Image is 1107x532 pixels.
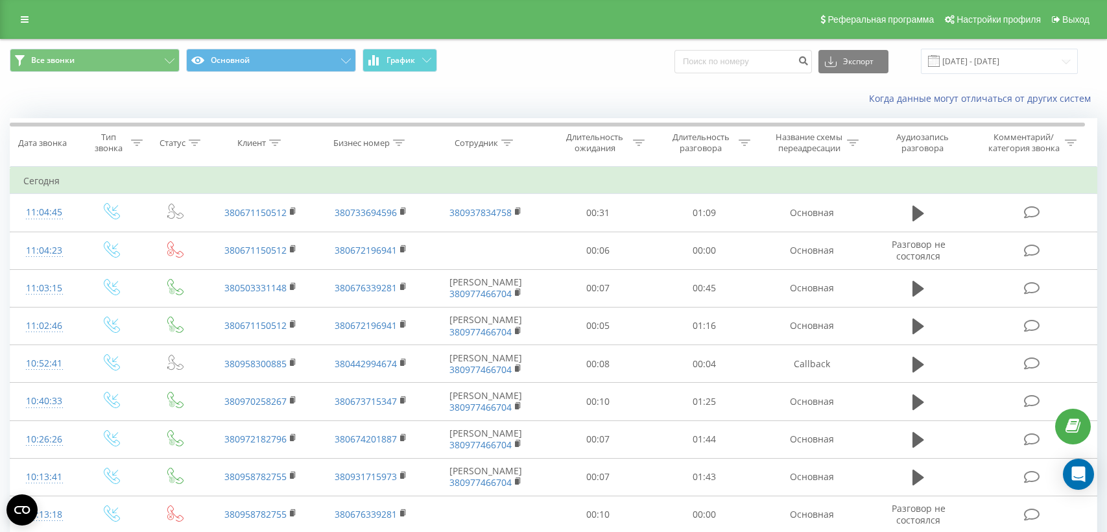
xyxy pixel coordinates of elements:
td: [PERSON_NAME] [426,420,545,458]
a: 380673715347 [335,395,397,407]
div: Сотрудник [455,138,498,149]
div: Аудиозапись разговора [881,132,965,154]
div: Длительность разговора [666,132,735,154]
button: Экспорт [818,50,888,73]
td: 01:16 [651,307,757,345]
a: 380977466704 [449,326,512,338]
td: 01:25 [651,383,757,420]
td: 00:07 [545,269,651,307]
span: Реферальная программа [827,14,934,25]
span: Настройки профиля [957,14,1041,25]
td: Основная [757,420,867,458]
td: Основная [757,383,867,420]
span: Все звонки [31,55,75,66]
button: Open CMP widget [6,494,38,526]
a: 380972182796 [224,433,287,445]
button: График [363,49,437,72]
a: 380676339281 [335,282,397,294]
a: 380970258267 [224,395,287,407]
td: Основная [757,194,867,232]
a: Когда данные могут отличаться от других систем [869,92,1097,104]
div: 10:26:26 [23,427,65,452]
div: Комментарий/категория звонка [986,132,1062,154]
input: Поиск по номеру [674,50,812,73]
a: 380671150512 [224,206,287,219]
div: Бизнес номер [333,138,390,149]
td: [PERSON_NAME] [426,383,545,420]
td: Основная [757,307,867,345]
a: 380977466704 [449,476,512,489]
a: 380958782755 [224,470,287,483]
span: Выход [1062,14,1089,25]
div: 11:04:45 [23,200,65,225]
span: Разговор не состоялся [892,238,946,262]
td: 00:06 [545,232,651,269]
div: 11:03:15 [23,276,65,301]
td: Основная [757,232,867,269]
a: 380958300885 [224,357,287,370]
div: Клиент [237,138,266,149]
span: Разговор не состоялся [892,502,946,526]
a: 380977466704 [449,287,512,300]
td: [PERSON_NAME] [426,269,545,307]
td: [PERSON_NAME] [426,307,545,345]
a: 380977466704 [449,363,512,376]
div: 10:40:33 [23,389,65,414]
div: Тип звонка [89,132,128,154]
span: График [387,56,415,65]
a: 380977466704 [449,401,512,413]
td: 00:07 [545,420,651,458]
a: 380977466704 [449,439,512,451]
a: 380671150512 [224,244,287,256]
td: [PERSON_NAME] [426,458,545,496]
div: Статус [160,138,185,149]
a: 380674201887 [335,433,397,445]
button: Все звонки [10,49,180,72]
td: 00:31 [545,194,651,232]
td: 00:00 [651,232,757,269]
a: 380733694596 [335,206,397,219]
a: 380671150512 [224,319,287,332]
td: 00:05 [545,307,651,345]
div: 11:04:23 [23,238,65,263]
td: Основная [757,458,867,496]
td: 01:09 [651,194,757,232]
td: Основная [757,269,867,307]
div: Дата звонка [18,138,67,149]
div: Название схемы переадресации [774,132,844,154]
div: Open Intercom Messenger [1063,459,1094,490]
a: 380672196941 [335,244,397,256]
div: 10:52:41 [23,351,65,376]
td: Callback [757,345,867,383]
div: Длительность ожидания [560,132,630,154]
td: 01:43 [651,458,757,496]
a: 380503331148 [224,282,287,294]
div: 11:02:46 [23,313,65,339]
td: 00:04 [651,345,757,383]
td: 01:44 [651,420,757,458]
div: 10:13:41 [23,465,65,490]
a: 380676339281 [335,508,397,520]
td: Сегодня [10,168,1097,194]
td: 00:10 [545,383,651,420]
td: 00:08 [545,345,651,383]
td: [PERSON_NAME] [426,345,545,383]
a: 380442994674 [335,357,397,370]
a: 380931715973 [335,470,397,483]
td: 00:45 [651,269,757,307]
a: 380672196941 [335,319,397,332]
td: 00:07 [545,458,651,496]
a: 380958782755 [224,508,287,520]
div: 10:13:18 [23,502,65,527]
a: 380937834758 [449,206,512,219]
button: Основной [186,49,356,72]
